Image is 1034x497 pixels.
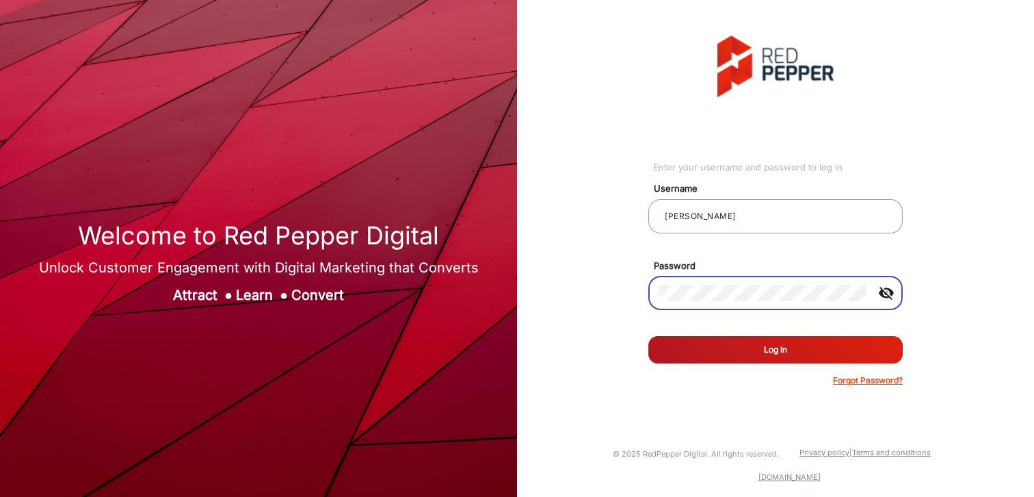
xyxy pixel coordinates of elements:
img: vmg-logo [717,36,834,97]
p: Forgot Password? [833,374,903,387]
a: [DOMAIN_NAME] [758,472,821,482]
mat-label: Username [644,182,918,196]
div: Attract Learn Convert [39,285,479,305]
h1: Welcome to Red Pepper Digital [39,221,479,251]
mat-label: Password [644,259,918,273]
a: Privacy policy [799,448,849,457]
button: Log In [648,336,903,364]
div: Enter your username and password to log in [653,161,903,175]
span: ● [280,287,288,303]
a: Terms and conditions [852,448,931,457]
a: | [849,448,852,457]
span: ● [224,287,233,303]
input: Your username [659,208,892,225]
small: © 2025 RedPepper Digital. All rights reserved. [613,449,779,459]
div: Unlock Customer Engagement with Digital Marketing that Converts [39,257,479,278]
mat-icon: visibility_off [870,285,903,301]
